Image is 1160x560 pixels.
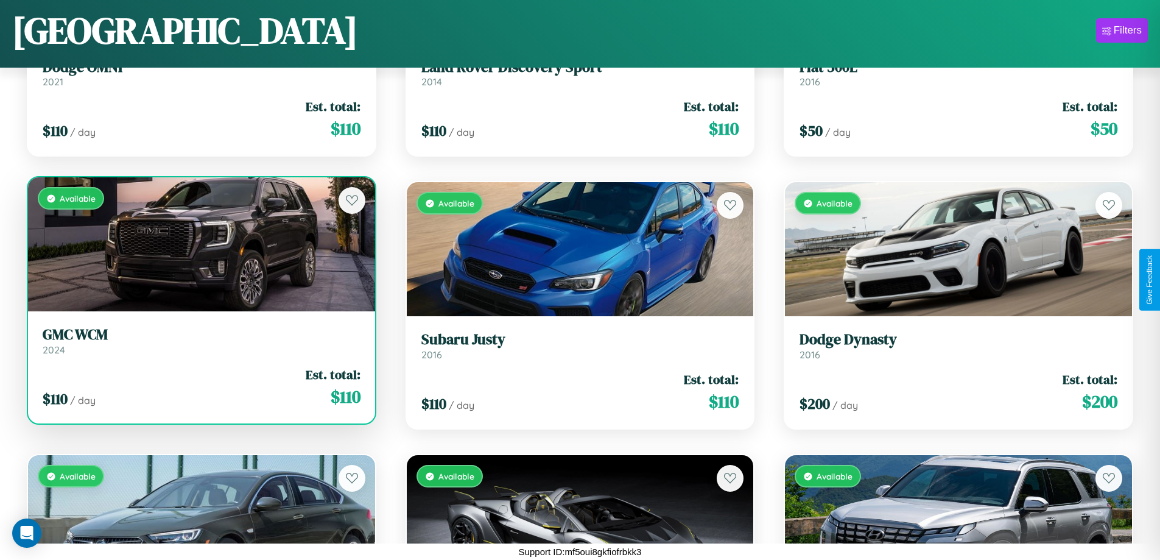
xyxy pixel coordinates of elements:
span: $ 110 [709,116,739,141]
span: $ 110 [331,385,360,409]
span: / day [832,399,858,411]
span: 2021 [43,76,63,88]
h3: GMC WCM [43,326,360,344]
span: $ 110 [43,389,68,409]
span: Available [438,471,474,481]
h3: Subaru Justy [421,331,739,349]
span: $ 50 [800,121,823,141]
span: Available [817,198,852,208]
span: Available [817,471,852,481]
a: Dodge Dynasty2016 [800,331,1117,361]
a: Subaru Justy2016 [421,331,739,361]
h1: [GEOGRAPHIC_DATA] [12,5,358,55]
span: $ 110 [331,116,360,141]
span: 2014 [421,76,442,88]
span: $ 50 [1091,116,1117,141]
span: Est. total: [306,366,360,383]
div: Filters [1114,24,1142,37]
span: 2016 [800,76,820,88]
button: Filters [1096,18,1148,43]
span: 2016 [421,349,442,361]
span: Available [60,193,96,204]
span: $ 110 [43,121,68,141]
a: Dodge OMNI2021 [43,58,360,88]
p: Support ID: mf5oui8gkfiofrbkk3 [519,544,642,560]
span: Est. total: [684,370,739,388]
div: Open Intercom Messenger [12,519,41,548]
span: 2016 [800,349,820,361]
span: Est. total: [684,97,739,115]
a: GMC WCM2024 [43,326,360,356]
h3: Dodge Dynasty [800,331,1117,349]
h3: Land Rover Discovery Sport [421,58,739,76]
span: $ 110 [421,121,446,141]
span: / day [449,399,474,411]
span: / day [449,126,474,138]
span: Available [60,471,96,481]
span: Est. total: [306,97,360,115]
span: 2024 [43,344,65,356]
a: Fiat 500L2016 [800,58,1117,88]
span: $ 200 [800,394,830,414]
span: Est. total: [1063,370,1117,388]
span: / day [70,126,96,138]
span: Available [438,198,474,208]
span: $ 110 [709,389,739,414]
span: Est. total: [1063,97,1117,115]
span: / day [70,394,96,406]
a: Land Rover Discovery Sport2014 [421,58,739,88]
span: $ 110 [421,394,446,414]
div: Give Feedback [1145,255,1154,305]
span: $ 200 [1082,389,1117,414]
span: / day [825,126,851,138]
